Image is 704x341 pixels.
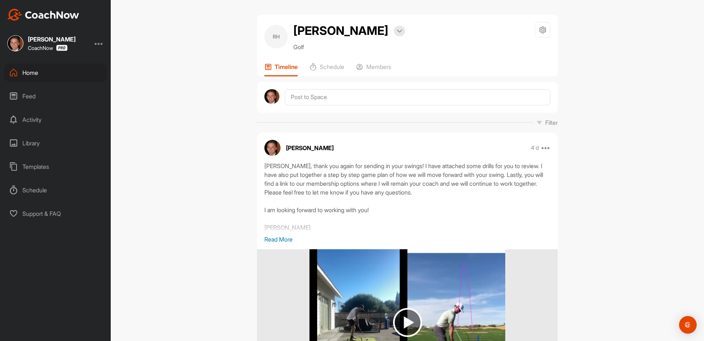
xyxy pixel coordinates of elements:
[4,181,107,199] div: Schedule
[397,29,402,33] img: arrow-down
[320,63,344,70] p: Schedule
[264,25,288,48] div: RH
[7,35,23,51] img: square_631c60f9143d02546f955255a7b091c9.jpg
[4,134,107,152] div: Library
[264,89,279,104] img: avatar
[4,157,107,176] div: Templates
[366,63,391,70] p: Members
[7,9,79,21] img: CoachNow
[4,204,107,223] div: Support & FAQ
[28,36,76,42] div: [PERSON_NAME]
[545,118,558,127] p: Filter
[4,64,107,82] div: Home
[293,43,405,51] p: Golf
[393,308,422,337] img: play
[56,45,67,51] img: CoachNow Pro
[4,87,107,105] div: Feed
[286,144,334,152] p: [PERSON_NAME]
[293,22,388,40] h2: [PERSON_NAME]
[679,316,697,334] div: Open Intercom Messenger
[264,140,280,156] img: avatar
[264,162,550,235] div: [PERSON_NAME], thank you again for sending in your swings! I have attached some drills for you to...
[275,63,298,70] p: Timeline
[28,45,67,51] div: CoachNow
[531,144,539,152] p: 4 d
[4,110,107,129] div: Activity
[264,235,550,244] p: Read More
